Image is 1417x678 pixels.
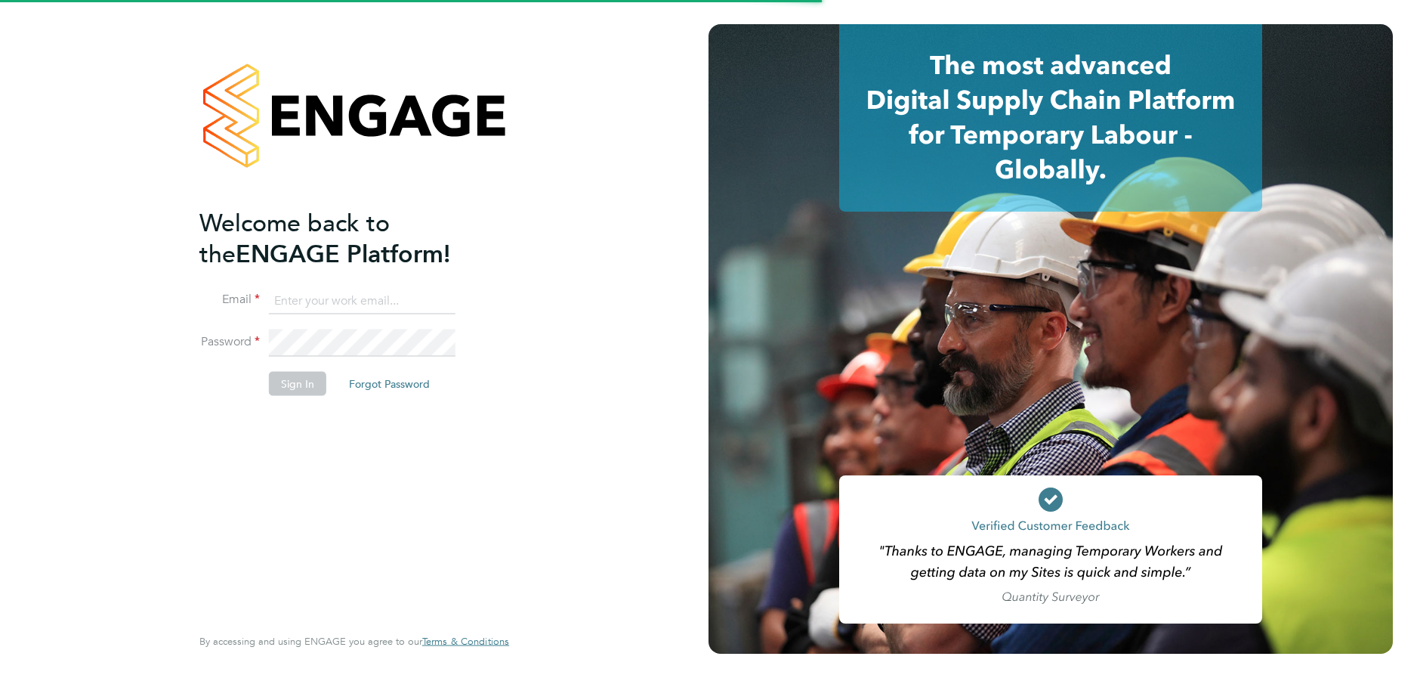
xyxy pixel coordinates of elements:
span: Welcome back to the [199,208,390,268]
label: Email [199,292,260,308]
span: Terms & Conditions [422,635,509,648]
a: Terms & Conditions [422,636,509,648]
h2: ENGAGE Platform! [199,207,494,269]
button: Sign In [269,372,326,396]
input: Enter your work email... [269,287,455,314]
span: By accessing and using ENGAGE you agree to our [199,635,509,648]
label: Password [199,334,260,350]
button: Forgot Password [337,372,442,396]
